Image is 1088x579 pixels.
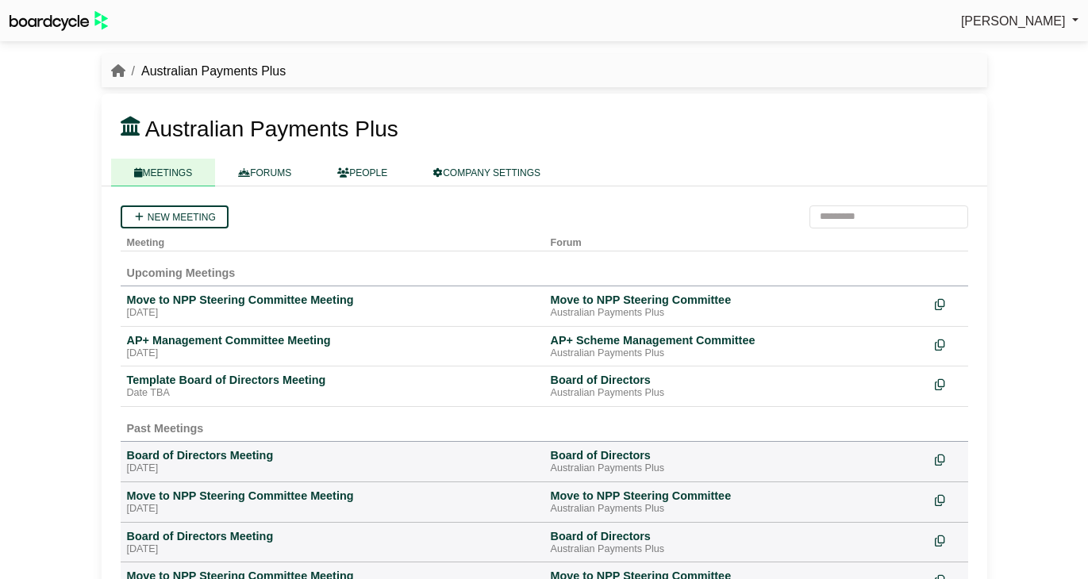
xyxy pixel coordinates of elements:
div: AP+ Scheme Management Committee [551,333,922,347]
div: Date TBA [127,387,538,400]
a: MEETINGS [111,159,216,186]
div: Australian Payments Plus [551,543,922,556]
div: [DATE] [127,543,538,556]
a: Board of Directors Australian Payments Plus [551,373,922,400]
nav: breadcrumb [111,61,286,82]
div: Make a copy [935,529,962,550]
a: FORUMS [215,159,314,186]
div: [DATE] [127,307,538,320]
div: Australian Payments Plus [551,307,922,320]
div: Make a copy [935,293,962,314]
a: Move to NPP Steering Committee Meeting [DATE] [127,293,538,320]
div: Move to NPP Steering Committee [551,293,922,307]
a: Move to NPP Steering Committee Australian Payments Plus [551,489,922,516]
div: [DATE] [127,462,538,475]
div: Australian Payments Plus [551,503,922,516]
a: Template Board of Directors Meeting Date TBA [127,373,538,400]
div: [DATE] [127,347,538,360]
div: Australian Payments Plus [551,462,922,475]
div: Make a copy [935,333,962,355]
div: Board of Directors [551,529,922,543]
span: Australian Payments Plus [145,117,398,141]
div: Board of Directors Meeting [127,448,538,462]
a: Board of Directors Australian Payments Plus [551,448,922,475]
span: [PERSON_NAME] [961,14,1066,28]
div: Make a copy [935,448,962,470]
div: Australian Payments Plus [551,387,922,400]
a: AP+ Scheme Management Committee Australian Payments Plus [551,333,922,360]
div: Move to NPP Steering Committee [551,489,922,503]
a: Board of Directors Meeting [DATE] [127,448,538,475]
div: Board of Directors [551,373,922,387]
div: Board of Directors [551,448,922,462]
div: Australian Payments Plus [551,347,922,360]
a: PEOPLE [314,159,410,186]
div: Move to NPP Steering Committee Meeting [127,293,538,307]
a: Move to NPP Steering Committee Meeting [DATE] [127,489,538,516]
div: [DATE] [127,503,538,516]
td: Past Meetings [121,407,968,442]
th: Meeting [121,228,544,251]
div: Template Board of Directors Meeting [127,373,538,387]
a: AP+ Management Committee Meeting [DATE] [127,333,538,360]
li: Australian Payments Plus [125,61,286,82]
img: BoardcycleBlackGreen-aaafeed430059cb809a45853b8cf6d952af9d84e6e89e1f1685b34bfd5cb7d64.svg [10,11,108,31]
a: Board of Directors Australian Payments Plus [551,529,922,556]
a: Board of Directors Meeting [DATE] [127,529,538,556]
div: Make a copy [935,489,962,510]
div: AP+ Management Committee Meeting [127,333,538,347]
a: COMPANY SETTINGS [410,159,563,186]
div: Board of Directors Meeting [127,529,538,543]
div: Move to NPP Steering Committee Meeting [127,489,538,503]
td: Upcoming Meetings [121,251,968,286]
a: Move to NPP Steering Committee Australian Payments Plus [551,293,922,320]
a: New meeting [121,205,229,228]
a: [PERSON_NAME] [961,11,1078,32]
th: Forum [544,228,928,251]
div: Make a copy [935,373,962,394]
